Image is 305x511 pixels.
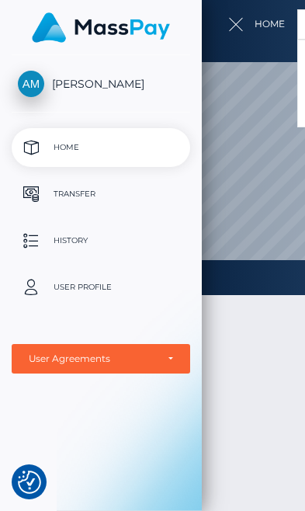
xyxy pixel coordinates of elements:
p: User Profile [18,276,184,299]
a: Home [12,128,190,167]
p: Home [18,136,184,159]
button: Consent Preferences [18,471,41,494]
span: [PERSON_NAME] [12,77,190,91]
a: History [12,221,190,260]
img: Revisit consent button [18,471,41,494]
a: User Profile [12,268,190,307]
a: Transfer [12,175,190,214]
img: MassPay [32,12,170,43]
p: Transfer [18,182,184,206]
button: User Agreements [12,344,190,374]
div: User Agreements [29,353,156,365]
p: History [18,229,184,252]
